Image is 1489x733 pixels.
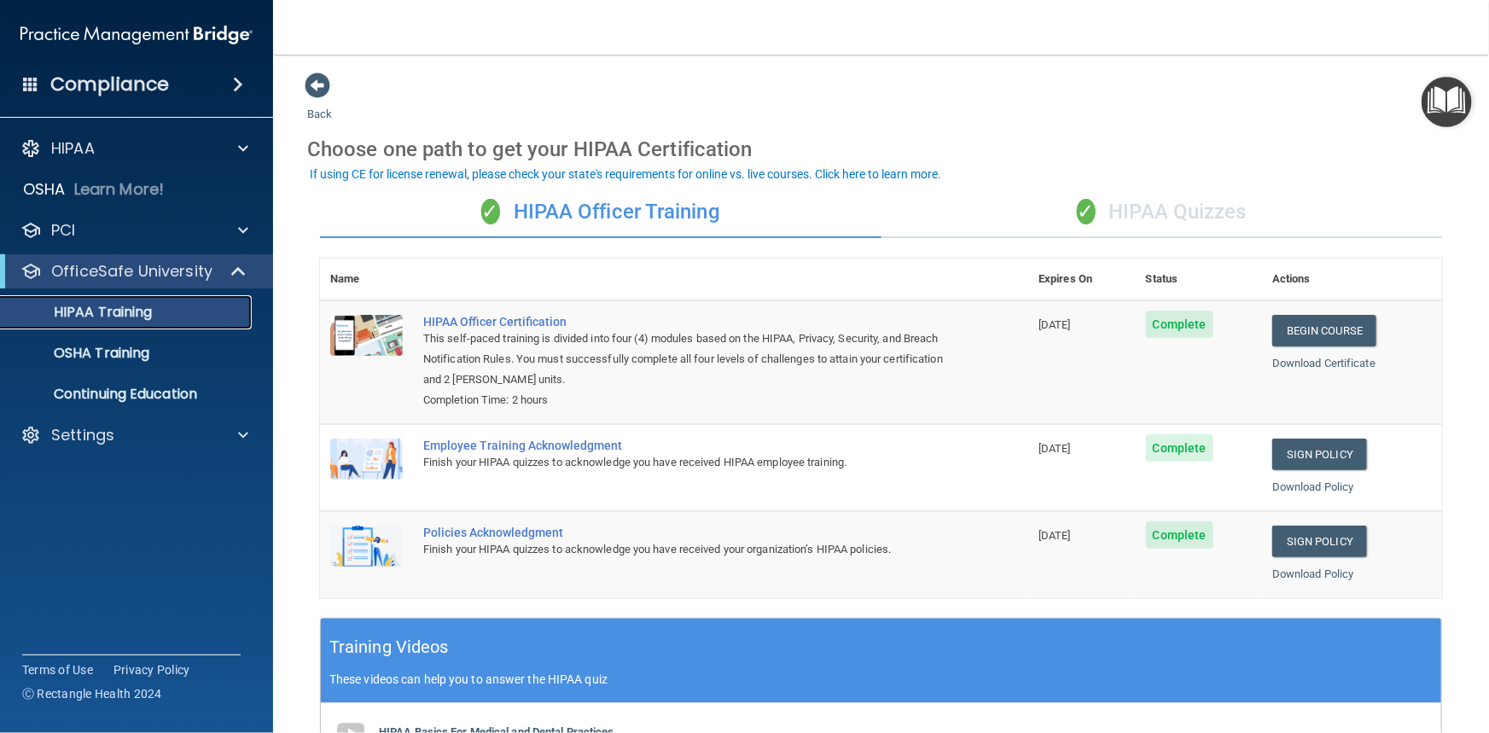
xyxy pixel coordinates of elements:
[1146,434,1213,462] span: Complete
[423,439,943,452] div: Employee Training Acknowledgment
[20,138,248,159] a: HIPAA
[423,452,943,473] div: Finish your HIPAA quizzes to acknowledge you have received HIPAA employee training.
[320,187,881,238] div: HIPAA Officer Training
[51,138,95,159] p: HIPAA
[423,315,943,329] a: HIPAA Officer Certification
[113,661,190,678] a: Privacy Policy
[20,261,247,282] a: OfficeSafe University
[329,672,1433,686] p: These videos can help you to answer the HIPAA quiz
[423,329,943,390] div: This self-paced training is divided into four (4) modules based on the HIPAA, Privacy, Security, ...
[1028,259,1136,300] th: Expires On
[22,661,93,678] a: Terms of Use
[1422,77,1472,127] button: Open Resource Center
[22,685,162,702] span: Ⓒ Rectangle Health 2024
[74,179,165,200] p: Learn More!
[881,187,1443,238] div: HIPAA Quizzes
[1077,199,1096,224] span: ✓
[307,125,1455,174] div: Choose one path to get your HIPAA Certification
[1038,442,1071,455] span: [DATE]
[1272,439,1367,470] a: Sign Policy
[307,87,332,120] a: Back
[51,425,114,445] p: Settings
[1146,521,1213,549] span: Complete
[20,18,253,52] img: PMB logo
[11,304,152,321] p: HIPAA Training
[1136,259,1262,300] th: Status
[1038,529,1071,542] span: [DATE]
[11,386,244,403] p: Continuing Education
[20,220,248,241] a: PCI
[1146,311,1213,338] span: Complete
[50,73,169,96] h4: Compliance
[51,220,75,241] p: PCI
[51,261,212,282] p: OfficeSafe University
[11,345,149,362] p: OSHA Training
[310,168,941,180] div: If using CE for license renewal, please check your state's requirements for online vs. live cours...
[307,166,944,183] button: If using CE for license renewal, please check your state's requirements for online vs. live cours...
[1272,526,1367,557] a: Sign Policy
[1272,357,1376,369] a: Download Certificate
[1272,315,1376,346] a: Begin Course
[423,526,943,539] div: Policies Acknowledgment
[1272,567,1354,580] a: Download Policy
[329,632,449,662] h5: Training Videos
[320,259,413,300] th: Name
[423,539,943,560] div: Finish your HIPAA quizzes to acknowledge you have received your organization’s HIPAA policies.
[1038,318,1071,331] span: [DATE]
[20,425,248,445] a: Settings
[423,390,943,410] div: Completion Time: 2 hours
[481,199,500,224] span: ✓
[23,179,66,200] p: OSHA
[1262,259,1442,300] th: Actions
[1272,480,1354,493] a: Download Policy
